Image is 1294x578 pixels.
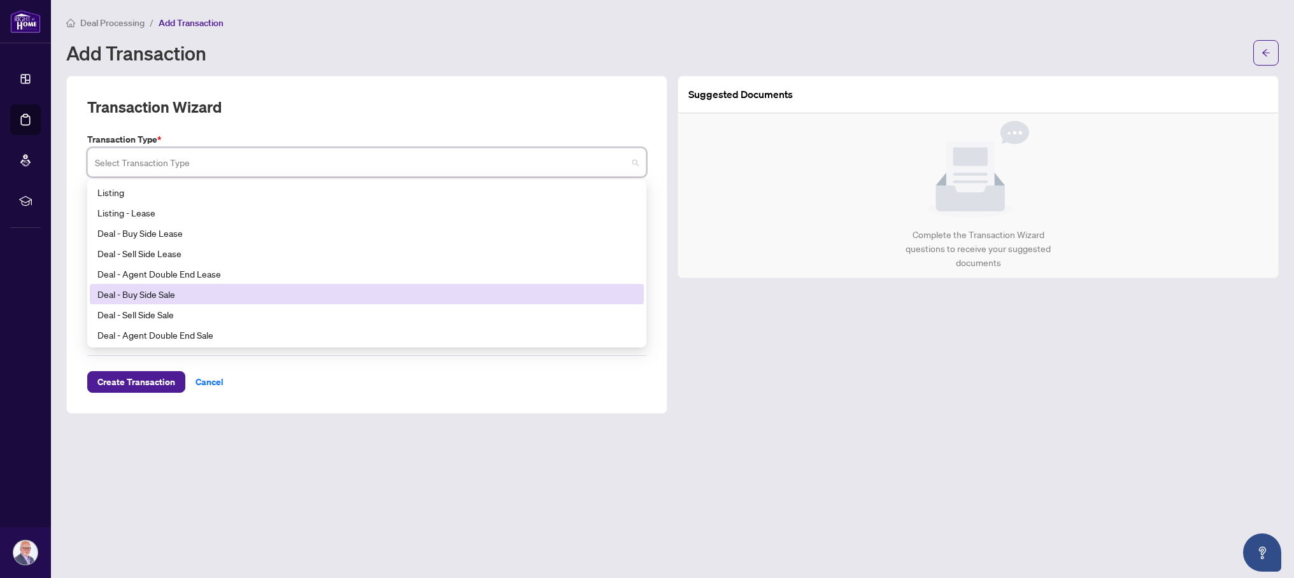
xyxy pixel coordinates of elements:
div: Deal - Buy Side Sale [90,284,644,304]
div: Deal - Agent Double End Lease [97,267,636,281]
div: Deal - Agent Double End Lease [90,264,644,284]
article: Suggested Documents [688,87,793,102]
img: logo [10,10,41,33]
div: Listing - Lease [97,206,636,220]
button: Cancel [185,371,234,393]
button: Create Transaction [87,371,185,393]
label: Transaction Type [87,132,646,146]
div: Deal - Sell Side Lease [97,246,636,260]
img: Null State Icon [927,121,1029,218]
div: Listing - Lease [90,202,644,223]
div: Deal - Buy Side Sale [97,287,636,301]
button: Open asap [1243,533,1281,572]
div: Listing [97,185,636,199]
div: Listing [90,182,644,202]
div: Deal - Sell Side Sale [97,307,636,321]
div: Complete the Transaction Wizard questions to receive your suggested documents [892,228,1065,270]
img: Profile Icon [13,540,38,565]
h2: Transaction Wizard [87,97,222,117]
span: arrow-left [1262,48,1270,57]
div: Deal - Buy Side Lease [90,223,644,243]
span: Add Transaction [159,17,224,29]
div: Deal - Agent Double End Sale [97,328,636,342]
div: Deal - Sell Side Lease [90,243,644,264]
span: Cancel [196,372,224,392]
h1: Add Transaction [66,43,206,63]
span: Deal Processing [80,17,145,29]
span: home [66,18,75,27]
div: Deal - Agent Double End Sale [90,325,644,345]
span: Create Transaction [97,372,175,392]
div: Deal - Buy Side Lease [97,226,636,240]
div: Deal - Sell Side Sale [90,304,644,325]
li: / [150,15,153,30]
